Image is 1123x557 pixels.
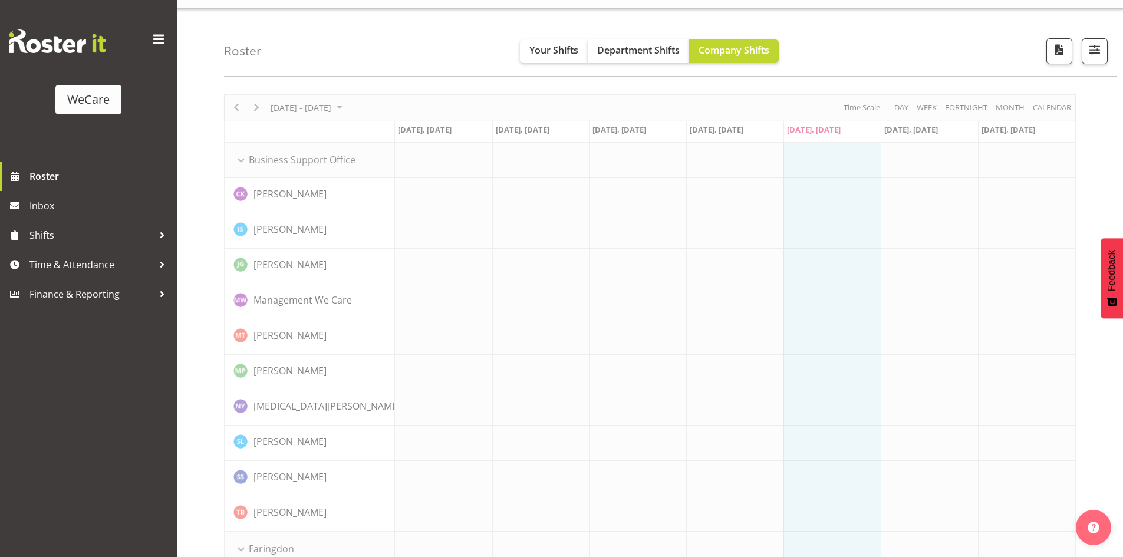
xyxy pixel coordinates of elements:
button: Company Shifts [689,39,779,63]
div: WeCare [67,91,110,108]
button: Feedback - Show survey [1101,238,1123,318]
button: Your Shifts [520,39,588,63]
h4: Roster [224,44,262,58]
span: Shifts [29,226,153,244]
span: Your Shifts [529,44,578,57]
img: Rosterit website logo [9,29,106,53]
span: Time & Attendance [29,256,153,273]
span: Finance & Reporting [29,285,153,303]
span: Company Shifts [699,44,769,57]
span: Roster [29,167,171,185]
button: Download a PDF of the roster according to the set date range. [1046,38,1072,64]
button: Filter Shifts [1082,38,1108,64]
span: Feedback [1106,250,1117,291]
img: help-xxl-2.png [1088,522,1099,533]
button: Department Shifts [588,39,689,63]
span: Inbox [29,197,171,215]
span: Department Shifts [597,44,680,57]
